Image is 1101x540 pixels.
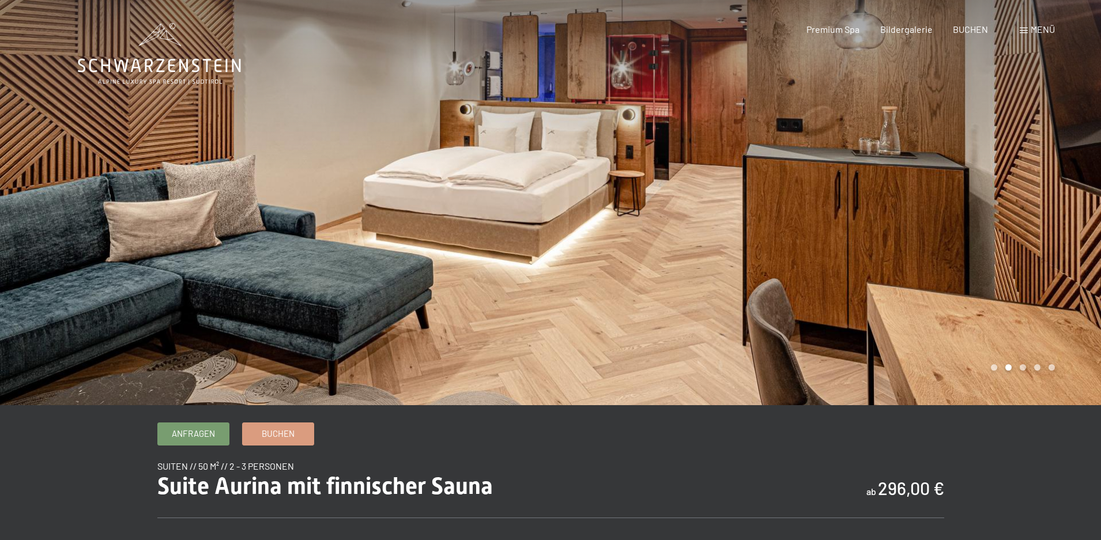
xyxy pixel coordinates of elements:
[866,486,876,497] span: ab
[172,428,215,440] span: Anfragen
[806,24,859,35] a: Premium Spa
[878,478,944,499] b: 296,00 €
[158,423,229,445] a: Anfragen
[157,460,294,471] span: Suiten // 50 m² // 2 - 3 Personen
[243,423,314,445] a: Buchen
[953,24,988,35] a: BUCHEN
[157,473,493,500] span: Suite Aurina mit finnischer Sauna
[1031,24,1055,35] span: Menü
[262,428,295,440] span: Buchen
[880,24,933,35] a: Bildergalerie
